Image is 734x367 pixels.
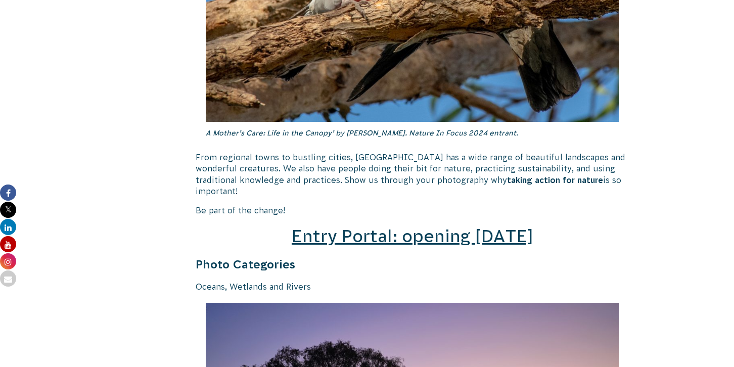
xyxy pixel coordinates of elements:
p: Be part of the change! [196,205,629,216]
em: A Mother’s Care: Life in the Canopy’ by [PERSON_NAME]. Nature In Focus 2024 entrant. [206,129,518,137]
strong: Photo Categories [196,258,295,271]
strong: taking action for nature [507,175,603,185]
p: Oceans, Wetlands and Rivers [196,281,629,292]
p: From regional towns to bustling cities, [GEOGRAPHIC_DATA] has a wide range of beautiful landscape... [196,152,629,197]
a: Entry Portal: opening [DATE] [292,226,533,246]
